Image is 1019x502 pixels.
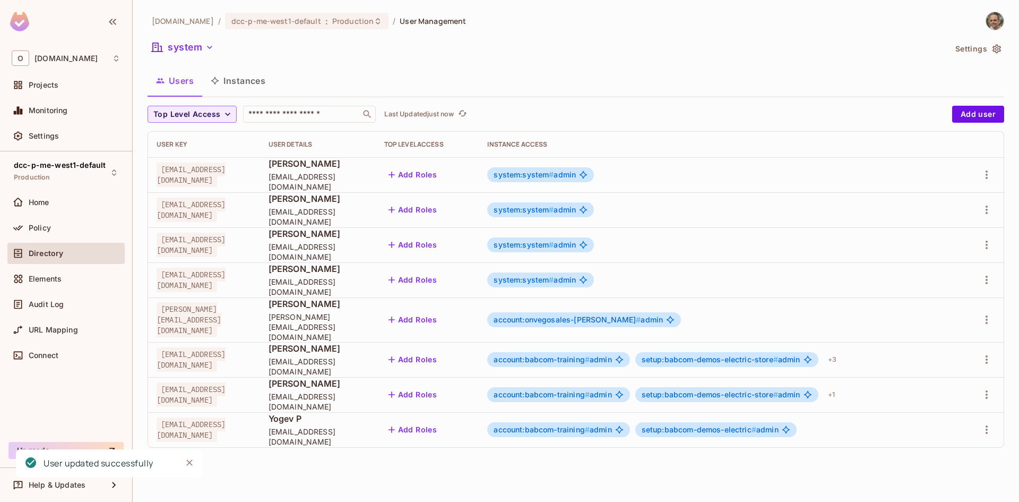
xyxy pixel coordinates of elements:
span: refresh [458,109,467,120]
span: : [325,17,329,25]
span: system:system [494,205,554,214]
button: Add Roles [384,351,442,368]
span: URL Mapping [29,326,78,334]
span: Elements [29,275,62,283]
span: Home [29,198,49,207]
span: # [549,170,554,179]
button: Instances [202,67,274,94]
span: [PERSON_NAME] [269,263,367,275]
span: [EMAIL_ADDRESS][DOMAIN_NAME] [269,172,367,192]
span: [EMAIL_ADDRESS][DOMAIN_NAME] [157,347,226,372]
span: [EMAIL_ADDRESS][DOMAIN_NAME] [157,268,226,292]
img: SReyMgAAAABJRU5ErkJggg== [10,12,29,31]
span: [EMAIL_ADDRESS][DOMAIN_NAME] [157,382,226,407]
span: # [773,355,778,364]
span: # [585,425,590,434]
span: [PERSON_NAME] [269,343,367,354]
button: refresh [456,108,469,121]
span: # [752,425,756,434]
span: system:system [494,170,554,179]
span: setup:babcom-demos-electric [642,425,756,434]
span: # [773,390,778,399]
span: setup:babcom-demos-electric-store [642,355,778,364]
span: account:babcom-training [494,390,590,399]
span: Monitoring [29,106,68,115]
span: Production [14,173,50,182]
span: Projects [29,81,58,89]
button: Settings [951,40,1004,57]
span: admin [642,355,800,364]
span: Connect [29,351,58,360]
span: # [549,275,554,284]
span: [PERSON_NAME][EMAIL_ADDRESS][DOMAIN_NAME] [157,302,221,337]
span: system:system [494,240,554,249]
span: [EMAIL_ADDRESS][DOMAIN_NAME] [269,356,367,377]
span: [PERSON_NAME] [269,228,367,240]
span: [EMAIL_ADDRESS][DOMAIN_NAME] [269,392,367,412]
span: admin [494,316,663,324]
span: Yogev P [269,413,367,424]
span: [PERSON_NAME] [269,193,367,205]
span: [EMAIL_ADDRESS][DOMAIN_NAME] [269,277,367,297]
span: [EMAIL_ADDRESS][DOMAIN_NAME] [157,233,226,257]
span: the active workspace [152,16,214,26]
span: [EMAIL_ADDRESS][DOMAIN_NAME] [157,163,226,187]
span: [PERSON_NAME] [269,298,367,310]
span: dcc-p-me-west1-default [14,161,106,169]
button: Add user [952,106,1004,123]
button: Add Roles [384,271,442,288]
div: User Details [269,140,367,149]
span: Top Level Access [153,108,220,121]
span: Click to refresh data [454,108,469,121]
span: User Management [400,16,466,26]
span: # [549,240,554,249]
span: Settings [29,132,59,140]
span: admin [642,390,800,399]
span: Production [332,16,374,26]
span: [EMAIL_ADDRESS][DOMAIN_NAME] [269,242,367,262]
button: Add Roles [384,201,442,218]
span: [PERSON_NAME] [269,378,367,389]
p: Last Updated just now [384,110,454,118]
span: [EMAIL_ADDRESS][DOMAIN_NAME] [157,198,226,222]
div: + 3 [824,351,841,368]
span: # [549,205,554,214]
span: admin [642,426,779,434]
span: [EMAIL_ADDRESS][DOMAIN_NAME] [269,207,367,227]
button: system [148,39,218,56]
div: Instance Access [487,140,951,149]
span: admin [494,355,611,364]
div: User Key [157,140,252,149]
span: admin [494,206,576,214]
li: / [218,16,221,26]
span: dcc-p-me-west1-default [231,16,321,26]
button: Add Roles [384,386,442,403]
div: + 1 [824,386,839,403]
span: [PERSON_NAME] [269,158,367,169]
span: account:babcom-training [494,355,590,364]
span: Directory [29,249,63,258]
button: Add Roles [384,311,442,328]
span: Policy [29,224,51,232]
span: admin [494,171,576,179]
span: # [636,315,641,324]
button: Add Roles [384,421,442,438]
span: account:onvegosales-[PERSON_NAME] [494,315,641,324]
span: admin [494,276,576,284]
span: admin [494,390,611,399]
span: [EMAIL_ADDRESS][DOMAIN_NAME] [157,418,226,442]
span: account:babcom-training [494,425,590,434]
button: Add Roles [384,236,442,253]
button: Top Level Access [148,106,237,123]
div: Top Level Access [384,140,471,149]
span: admin [494,426,611,434]
span: admin [494,241,576,249]
li: / [393,16,395,26]
span: O [12,50,29,66]
span: # [585,390,590,399]
span: Audit Log [29,300,64,309]
button: Add Roles [384,166,442,183]
span: [PERSON_NAME][EMAIL_ADDRESS][DOMAIN_NAME] [269,312,367,342]
div: User updated successfully [44,457,153,470]
span: Workspace: onvego.com [34,54,98,63]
